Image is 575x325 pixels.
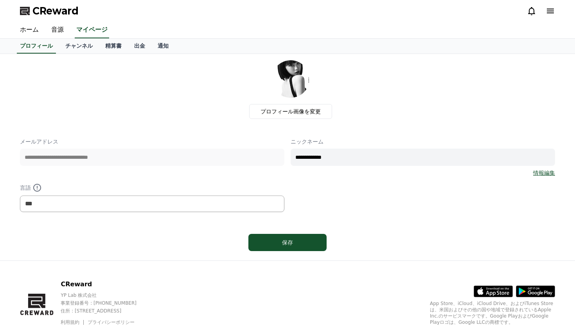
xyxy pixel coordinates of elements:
p: 言語 [20,183,284,192]
a: ホーム [14,22,45,38]
p: YP Lab 株式会社 [61,292,152,298]
p: 住所 : [STREET_ADDRESS] [61,308,152,314]
a: CReward [20,5,79,17]
div: 保存 [264,239,311,246]
a: 出金 [128,39,151,54]
a: 精算書 [99,39,128,54]
a: 情報編集 [533,169,555,177]
p: メールアドレス [20,138,284,145]
a: プライバシーポリシー [88,320,135,325]
p: CReward [61,280,152,289]
a: マイページ [75,22,109,38]
label: プロフィール画像を変更 [249,104,332,119]
button: 保存 [248,234,327,251]
a: プロフィール [17,39,56,54]
a: 通知 [151,39,175,54]
span: CReward [32,5,79,17]
img: profile_image [272,60,309,98]
a: チャンネル [59,39,99,54]
a: 利用規約 [61,320,85,325]
p: ニックネーム [291,138,555,145]
a: 音源 [45,22,70,38]
p: 事業登録番号 : [PHONE_NUMBER] [61,300,152,306]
